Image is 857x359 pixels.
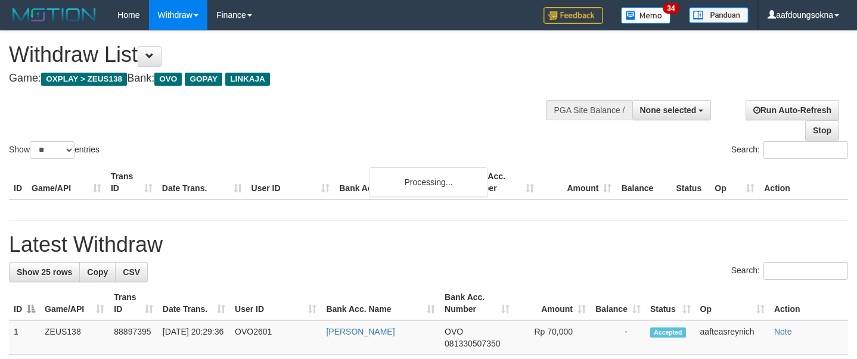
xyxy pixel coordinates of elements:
th: Date Trans.: activate to sort column ascending [158,286,230,320]
span: Copy [87,267,108,277]
a: Stop [805,120,839,141]
th: Bank Acc. Name: activate to sort column ascending [321,286,440,320]
span: 34 [663,3,679,14]
span: None selected [640,105,697,115]
div: Processing... [369,167,488,197]
th: User ID: activate to sort column ascending [230,286,321,320]
th: ID [9,166,27,199]
td: 88897395 [109,320,157,355]
th: Bank Acc. Number [461,166,539,199]
td: ZEUS138 [40,320,109,355]
input: Search: [763,141,848,159]
th: Game/API [27,166,106,199]
img: Feedback.jpg [544,7,603,24]
td: aafteasreynich [695,320,769,355]
span: LINKAJA [225,73,270,86]
a: CSV [115,262,148,282]
span: OXPLAY > ZEUS138 [41,73,127,86]
img: panduan.png [689,7,749,23]
span: CSV [123,267,140,277]
td: Rp 70,000 [514,320,591,355]
th: Amount: activate to sort column ascending [514,286,591,320]
td: OVO2601 [230,320,321,355]
img: MOTION_logo.png [9,6,100,24]
th: Status [671,166,710,199]
img: Button%20Memo.svg [621,7,671,24]
a: Show 25 rows [9,262,80,282]
input: Search: [763,262,848,280]
th: Date Trans. [157,166,247,199]
a: Copy [79,262,116,282]
th: Trans ID [106,166,157,199]
h1: Latest Withdraw [9,233,848,257]
th: Trans ID: activate to sort column ascending [109,286,157,320]
span: Accepted [650,327,686,338]
th: Balance: activate to sort column ascending [591,286,645,320]
td: 1 [9,320,40,355]
th: Status: activate to sort column ascending [645,286,695,320]
th: Action [759,166,848,199]
label: Search: [731,262,848,280]
th: Op: activate to sort column ascending [695,286,769,320]
div: PGA Site Balance / [546,100,632,120]
span: Show 25 rows [17,267,72,277]
span: OVO [154,73,182,86]
th: User ID [247,166,335,199]
td: - [591,320,645,355]
a: Run Auto-Refresh [746,100,839,120]
th: Op [710,166,759,199]
th: Game/API: activate to sort column ascending [40,286,109,320]
span: GOPAY [185,73,222,86]
th: Action [769,286,848,320]
label: Show entries [9,141,100,159]
th: Amount [539,166,617,199]
button: None selected [632,100,712,120]
h1: Withdraw List [9,43,560,67]
a: Note [774,327,792,336]
select: Showentries [30,141,74,159]
span: Copy 081330507350 to clipboard [445,339,500,348]
th: Bank Acc. Number: activate to sort column ascending [440,286,514,320]
span: OVO [445,327,463,336]
label: Search: [731,141,848,159]
a: [PERSON_NAME] [326,327,395,336]
h4: Game: Bank: [9,73,560,85]
th: Balance [616,166,671,199]
th: Bank Acc. Name [334,166,460,199]
th: ID: activate to sort column descending [9,286,40,320]
td: [DATE] 20:29:36 [158,320,230,355]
